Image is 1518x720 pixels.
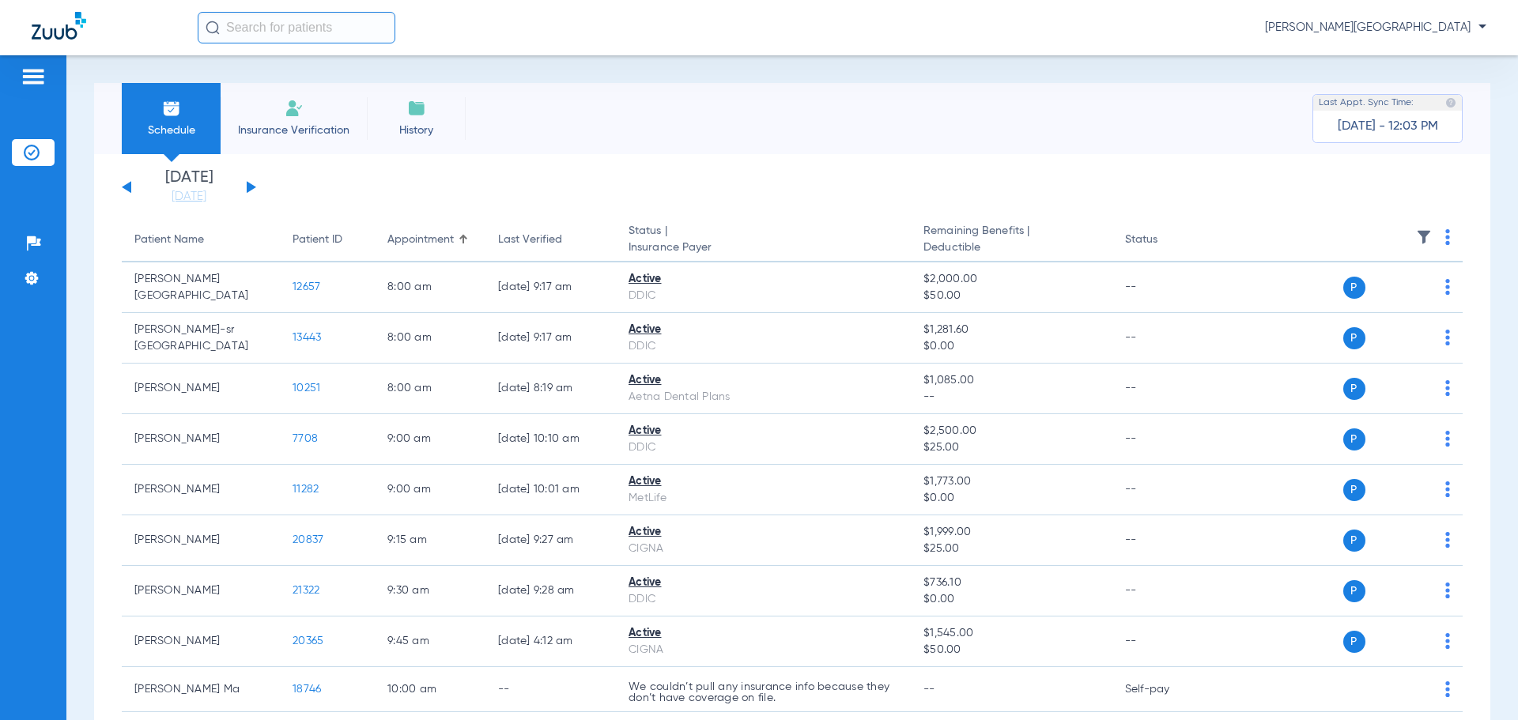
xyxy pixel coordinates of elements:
div: DDIC [629,288,898,304]
div: Appointment [387,232,473,248]
span: P [1343,327,1365,349]
div: Patient Name [134,232,267,248]
span: 13443 [293,332,321,343]
span: [DATE] - 12:03 PM [1338,119,1438,134]
div: MetLife [629,490,898,507]
td: 9:30 AM [375,566,485,616]
span: Deductible [923,239,1099,256]
img: group-dot-blue.svg [1445,380,1450,396]
td: 9:15 AM [375,515,485,566]
td: [DATE] 9:27 AM [485,515,616,566]
span: 21322 [293,585,319,596]
div: Active [629,322,898,338]
td: 8:00 AM [375,364,485,414]
img: x.svg [1410,681,1425,697]
span: $1,773.00 [923,473,1099,490]
img: group-dot-blue.svg [1445,633,1450,649]
span: 18746 [293,684,321,695]
th: Status [1112,218,1219,262]
img: Zuub Logo [32,12,86,40]
td: -- [1112,465,1219,515]
td: 8:00 AM [375,313,485,364]
div: Patient ID [293,232,342,248]
span: 12657 [293,281,320,292]
div: Active [629,473,898,490]
img: group-dot-blue.svg [1445,582,1450,598]
input: Search for patients [198,12,395,43]
img: x.svg [1410,380,1425,396]
span: P [1343,378,1365,400]
td: [PERSON_NAME][GEOGRAPHIC_DATA] [122,262,280,313]
div: Patient ID [293,232,362,248]
td: [PERSON_NAME] [122,616,280,667]
span: $2,000.00 [923,271,1099,288]
img: filter.svg [1416,229,1432,245]
div: CIGNA [629,642,898,658]
span: $1,281.60 [923,322,1099,338]
img: Schedule [162,99,181,118]
div: DDIC [629,439,898,456]
img: group-dot-blue.svg [1445,681,1450,697]
span: P [1343,530,1365,552]
td: [DATE] 9:17 AM [485,313,616,364]
span: $25.00 [923,541,1099,557]
span: Insurance Verification [232,123,355,138]
div: Active [629,575,898,591]
a: [DATE] [142,189,236,205]
div: Last Verified [498,232,562,248]
span: P [1343,479,1365,501]
span: Insurance Payer [629,239,898,256]
span: $50.00 [923,642,1099,658]
td: [PERSON_NAME] [122,566,280,616]
img: Manual Insurance Verification [285,99,304,118]
div: Appointment [387,232,454,248]
div: Patient Name [134,232,204,248]
div: Active [629,271,898,288]
span: 10251 [293,383,320,394]
td: [DATE] 8:19 AM [485,364,616,414]
span: 7708 [293,433,318,444]
td: -- [1112,262,1219,313]
span: History [379,123,454,138]
img: hamburger-icon [21,67,46,86]
span: $0.00 [923,591,1099,608]
div: DDIC [629,338,898,355]
td: Self-pay [1112,667,1219,712]
span: $0.00 [923,338,1099,355]
img: group-dot-blue.svg [1445,229,1450,245]
span: $1,545.00 [923,625,1099,642]
div: Aetna Dental Plans [629,389,898,405]
span: $736.10 [923,575,1099,591]
td: [PERSON_NAME] Ma [122,667,280,712]
p: We couldn’t pull any insurance info because they don’t have coverage on file. [629,681,898,703]
span: $50.00 [923,288,1099,304]
img: group-dot-blue.svg [1445,330,1450,345]
img: last sync help info [1445,97,1456,108]
li: [DATE] [142,170,236,205]
span: $0.00 [923,490,1099,507]
div: Active [629,625,898,642]
img: x.svg [1410,279,1425,295]
th: Remaining Benefits | [911,218,1112,262]
td: [DATE] 10:01 AM [485,465,616,515]
img: x.svg [1410,481,1425,497]
span: $1,999.00 [923,524,1099,541]
span: P [1343,428,1365,450]
td: [PERSON_NAME]-sr [GEOGRAPHIC_DATA] [122,313,280,364]
td: -- [1112,566,1219,616]
td: 10:00 AM [375,667,485,712]
td: 9:00 AM [375,414,485,465]
td: 9:00 AM [375,465,485,515]
img: x.svg [1410,633,1425,649]
img: x.svg [1410,330,1425,345]
span: -- [923,684,935,695]
span: 20365 [293,635,323,646]
img: Search Icon [206,21,220,35]
td: [DATE] 9:28 AM [485,566,616,616]
td: [DATE] 9:17 AM [485,262,616,313]
td: [PERSON_NAME] [122,364,280,414]
span: P [1343,277,1365,299]
img: group-dot-blue.svg [1445,431,1450,447]
div: Last Verified [498,232,603,248]
span: P [1343,580,1365,602]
